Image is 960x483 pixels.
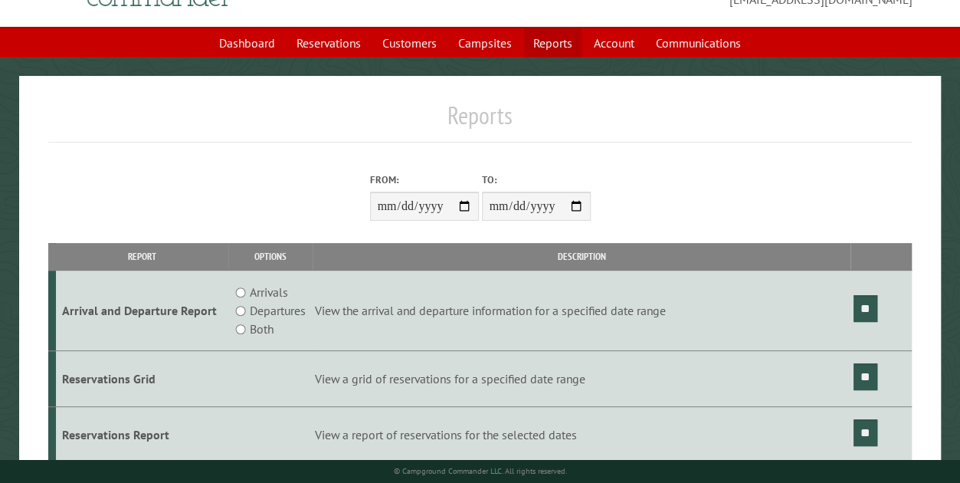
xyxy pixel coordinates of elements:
[647,28,750,58] a: Communications
[48,100,912,143] h1: Reports
[210,28,284,58] a: Dashboard
[394,466,567,476] small: © Campground Commander LLC. All rights reserved.
[56,271,229,351] td: Arrival and Departure Report
[56,406,229,462] td: Reservations Report
[449,28,521,58] a: Campsites
[370,172,479,187] label: From:
[250,283,288,301] label: Arrivals
[287,28,370,58] a: Reservations
[313,271,851,351] td: View the arrival and departure information for a specified date range
[228,243,312,270] th: Options
[313,243,851,270] th: Description
[524,28,582,58] a: Reports
[373,28,446,58] a: Customers
[313,406,851,462] td: View a report of reservations for the selected dates
[250,320,274,338] label: Both
[56,243,229,270] th: Report
[313,351,851,407] td: View a grid of reservations for a specified date range
[56,351,229,407] td: Reservations Grid
[482,172,591,187] label: To:
[250,301,306,320] label: Departures
[585,28,644,58] a: Account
